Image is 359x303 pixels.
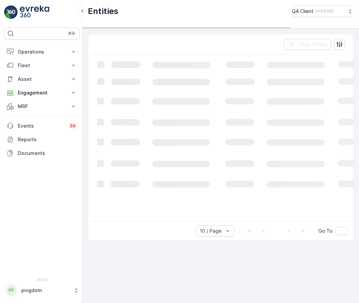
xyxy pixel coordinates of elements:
[88,6,118,17] p: Entities
[6,285,17,296] div: PP
[292,8,314,15] p: QA Client
[18,103,66,110] p: MRF
[4,100,80,113] button: MRF
[4,86,80,100] button: Engagement
[4,5,18,19] img: logo
[318,228,333,234] span: Go To
[4,278,80,282] span: v 1.51.1
[18,150,77,157] p: Documents
[4,45,80,59] button: Operations
[70,123,76,129] p: 34
[4,146,80,160] a: Documents
[18,122,64,129] p: Events
[18,136,77,143] p: Reports
[4,119,80,133] a: Events34
[297,41,327,48] p: Clear Filters
[4,72,80,86] button: Asset
[4,133,80,146] a: Reports
[18,62,66,69] p: Fleet
[21,287,70,294] p: pingdom
[18,89,66,96] p: Engagement
[4,59,80,72] button: Fleet
[284,39,331,50] button: Clear Filters
[68,31,75,36] p: ⌘B
[18,76,66,83] p: Asset
[4,283,80,298] button: PPpingdom
[316,9,334,14] p: ( +03:00 )
[292,5,354,17] button: QA Client(+03:00)
[18,48,66,55] p: Operations
[20,5,49,19] img: logo_light-DOdMpM7g.png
